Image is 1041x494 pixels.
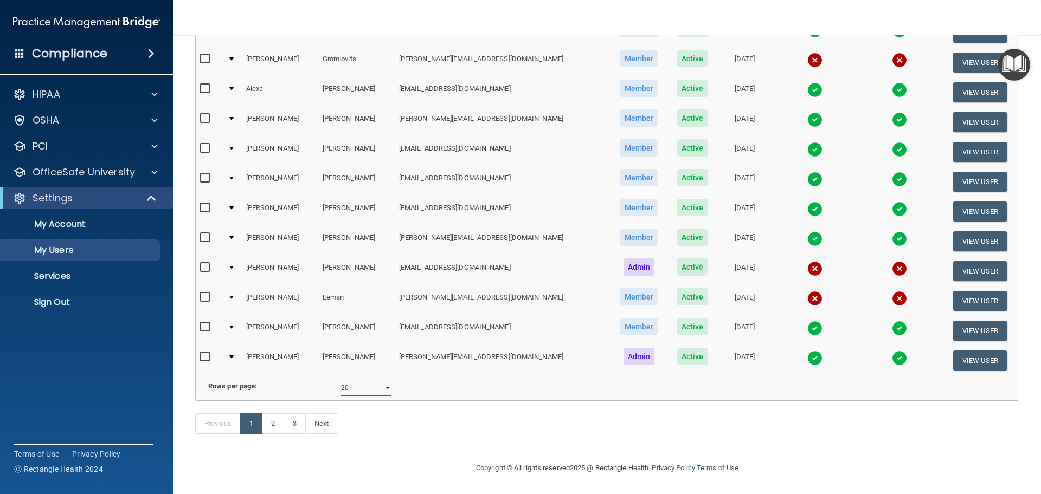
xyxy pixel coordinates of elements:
button: View User [953,142,1007,162]
img: tick.e7d51cea.svg [807,112,822,127]
img: cross.ca9f0e7f.svg [807,53,822,68]
td: [PERSON_NAME] [242,316,318,346]
p: Settings [33,192,73,205]
span: Active [677,80,708,97]
a: Previous [195,413,241,434]
img: tick.e7d51cea.svg [892,142,907,157]
img: tick.e7d51cea.svg [892,172,907,187]
td: [DATE] [717,346,772,375]
span: Member [620,318,658,335]
td: [PERSON_NAME] [318,226,395,256]
td: [PERSON_NAME] [318,77,395,107]
img: cross.ca9f0e7f.svg [892,53,907,68]
span: Active [677,109,708,127]
td: [EMAIL_ADDRESS][DOMAIN_NAME] [395,197,610,226]
img: tick.e7d51cea.svg [892,350,907,366]
td: [DATE] [717,77,772,107]
img: PMB logo [13,11,160,33]
td: [EMAIL_ADDRESS][DOMAIN_NAME] [395,137,610,167]
p: My Users [7,245,155,256]
td: [PERSON_NAME][EMAIL_ADDRESS][DOMAIN_NAME] [395,286,610,316]
a: 1 [240,413,262,434]
td: [PERSON_NAME] [318,346,395,375]
td: [PERSON_NAME][EMAIL_ADDRESS][DOMAIN_NAME] [395,48,610,77]
td: [DATE] [717,226,772,256]
td: [PERSON_NAME] [242,346,318,375]
button: View User [953,112,1007,132]
img: tick.e7d51cea.svg [892,321,907,336]
span: Active [677,50,708,67]
td: [PERSON_NAME][EMAIL_ADDRESS][DOMAIN_NAME] [395,107,610,137]
span: Ⓒ Rectangle Health 2024 [14,464,103,474]
td: [PERSON_NAME][EMAIL_ADDRESS][DOMAIN_NAME] [395,226,610,256]
span: Member [620,109,658,127]
td: [EMAIL_ADDRESS][DOMAIN_NAME] [395,77,610,107]
a: PCI [13,140,158,153]
a: Next [305,413,338,434]
td: [PERSON_NAME] [242,286,318,316]
a: 3 [284,413,306,434]
img: tick.e7d51cea.svg [807,82,822,97]
button: View User [953,53,1007,73]
a: OSHA [13,114,158,127]
p: Sign Out [7,297,155,308]
td: [PERSON_NAME] [318,137,395,167]
button: View User [953,231,1007,251]
h4: Compliance [32,46,107,61]
td: [DATE] [717,48,772,77]
img: tick.e7d51cea.svg [807,321,822,336]
td: [PERSON_NAME] [318,197,395,226]
td: [PERSON_NAME] [242,137,318,167]
button: View User [953,82,1007,102]
a: Privacy Policy [652,464,695,472]
button: View User [953,291,1007,311]
span: Active [677,258,708,276]
span: Active [677,318,708,335]
img: cross.ca9f0e7f.svg [807,291,822,306]
img: tick.e7d51cea.svg [807,142,822,157]
button: Open Resource Center [998,49,1030,81]
span: Member [620,229,658,246]
img: tick.e7d51cea.svg [892,201,907,217]
td: [PERSON_NAME][EMAIL_ADDRESS][DOMAIN_NAME] [395,346,610,375]
a: Privacy Policy [72,448,121,459]
td: [PERSON_NAME] [318,316,395,346]
img: tick.e7d51cea.svg [807,172,822,187]
b: Rows per page: [208,382,257,390]
td: [PERSON_NAME] [242,256,318,286]
button: View User [953,350,1007,370]
td: [DATE] [717,137,772,167]
p: OfficeSafe University [33,166,135,179]
img: cross.ca9f0e7f.svg [892,261,907,276]
td: [PERSON_NAME] [318,167,395,197]
img: tick.e7d51cea.svg [892,231,907,246]
a: Settings [13,192,157,205]
img: tick.e7d51cea.svg [807,231,822,246]
div: Copyright © All rights reserved 2025 @ Rectangle Health | | [409,451,805,485]
img: cross.ca9f0e7f.svg [807,261,822,276]
a: OfficeSafe University [13,166,158,179]
span: Active [677,288,708,305]
td: [EMAIL_ADDRESS][DOMAIN_NAME] [395,167,610,197]
span: Active [677,199,708,216]
td: [PERSON_NAME] [242,197,318,226]
p: PCI [33,140,48,153]
span: Member [620,80,658,97]
img: tick.e7d51cea.svg [807,350,822,366]
td: Leman [318,286,395,316]
img: tick.e7d51cea.svg [892,112,907,127]
td: [EMAIL_ADDRESS][DOMAIN_NAME] [395,256,610,286]
span: Member [620,169,658,186]
img: tick.e7d51cea.svg [807,201,822,217]
td: [PERSON_NAME] [242,107,318,137]
span: Active [677,169,708,186]
td: [DATE] [717,197,772,226]
td: [DATE] [717,107,772,137]
img: cross.ca9f0e7f.svg [892,291,907,306]
td: [PERSON_NAME] [242,226,318,256]
p: OSHA [33,114,60,127]
span: Active [677,348,708,365]
a: Terms of Use [697,464,738,472]
td: [EMAIL_ADDRESS][DOMAIN_NAME] [395,316,610,346]
p: HIPAA [33,88,60,101]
